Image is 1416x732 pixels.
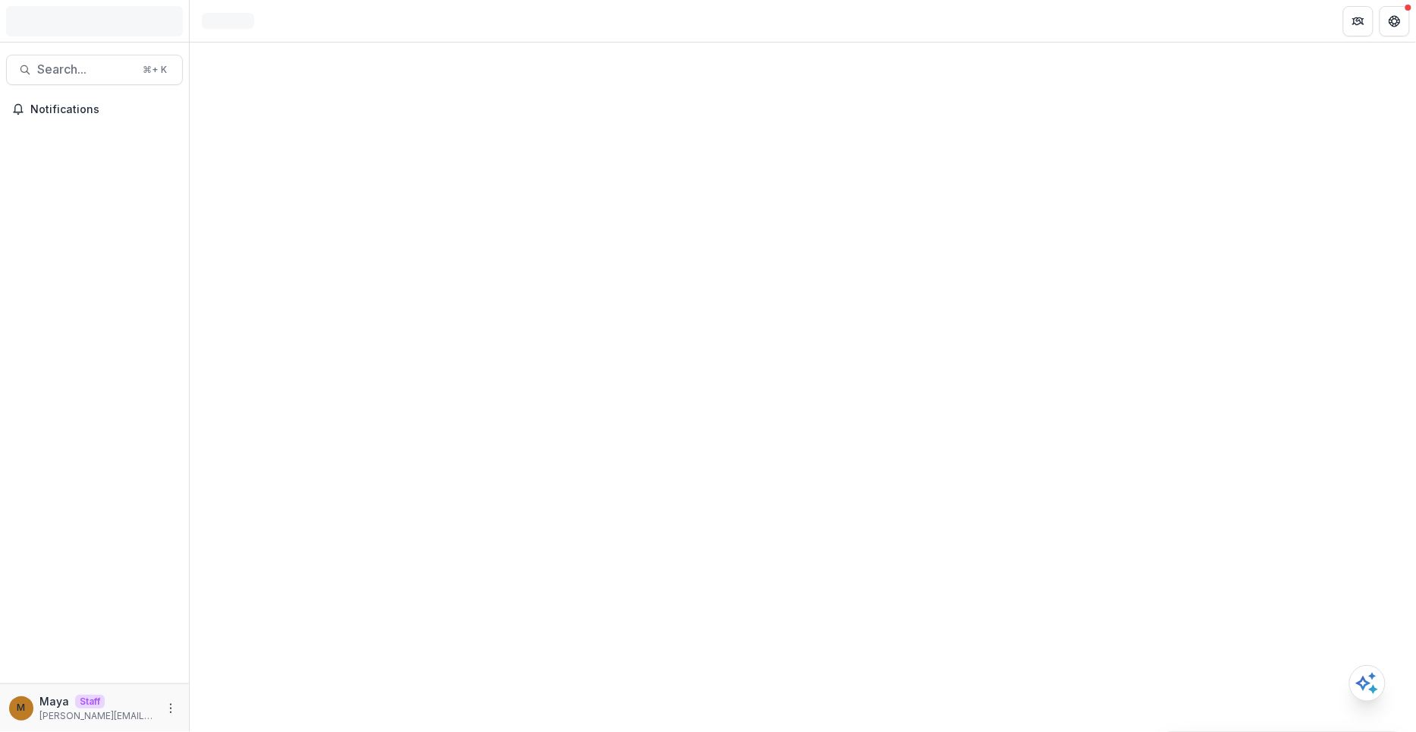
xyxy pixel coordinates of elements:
[1343,6,1374,36] button: Partners
[17,703,26,713] div: Maya
[37,62,134,77] span: Search...
[1349,665,1386,702] button: Open AI Assistant
[6,55,183,85] button: Search...
[196,10,260,32] nav: breadcrumb
[162,699,180,718] button: More
[39,709,156,723] p: [PERSON_NAME][EMAIL_ADDRESS][DOMAIN_NAME]
[6,97,183,121] button: Notifications
[75,695,105,708] p: Staff
[30,103,177,116] span: Notifications
[140,62,170,78] div: ⌘ + K
[39,693,69,709] p: Maya
[1380,6,1410,36] button: Get Help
